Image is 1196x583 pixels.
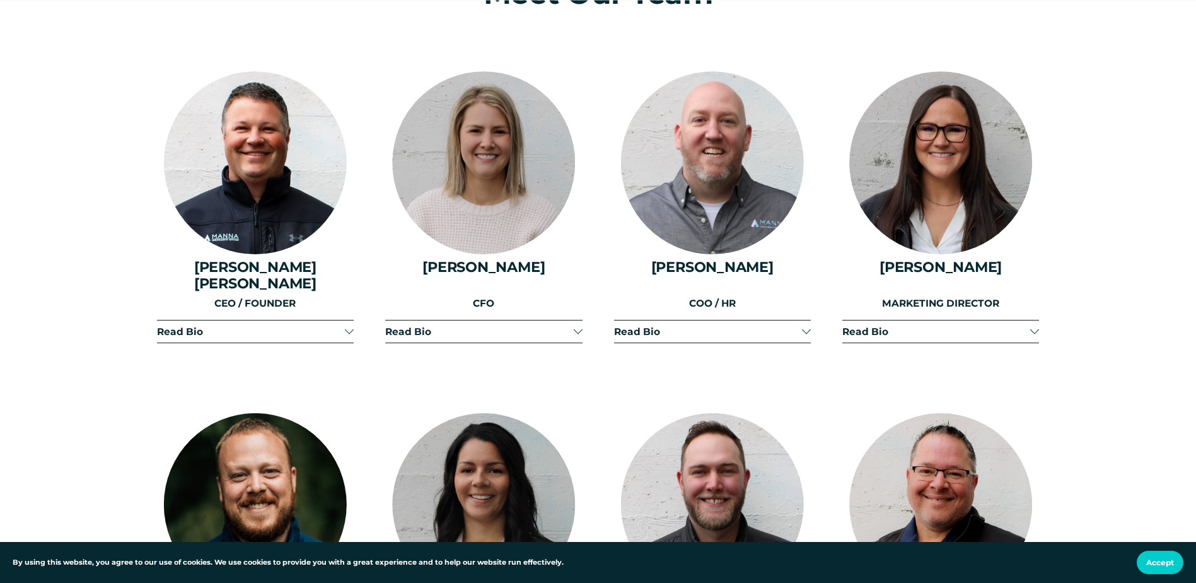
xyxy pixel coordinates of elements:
[1137,551,1183,574] button: Accept
[385,259,582,275] h4: [PERSON_NAME]
[385,326,573,338] span: Read Bio
[842,296,1039,312] p: MARKETING DIRECTOR
[13,557,564,568] p: By using this website, you agree to our use of cookies. We use cookies to provide you with a grea...
[157,259,354,291] h4: [PERSON_NAME] [PERSON_NAME]
[1146,558,1174,567] span: Accept
[157,296,354,312] p: CEO / FOUNDER
[157,326,345,338] span: Read Bio
[385,296,582,312] p: CFO
[614,296,811,312] p: COO / HR
[842,321,1039,343] button: Read Bio
[614,259,811,275] h4: [PERSON_NAME]
[157,321,354,343] button: Read Bio
[614,326,802,338] span: Read Bio
[614,321,811,343] button: Read Bio
[842,259,1039,275] h4: [PERSON_NAME]
[842,326,1030,338] span: Read Bio
[385,321,582,343] button: Read Bio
